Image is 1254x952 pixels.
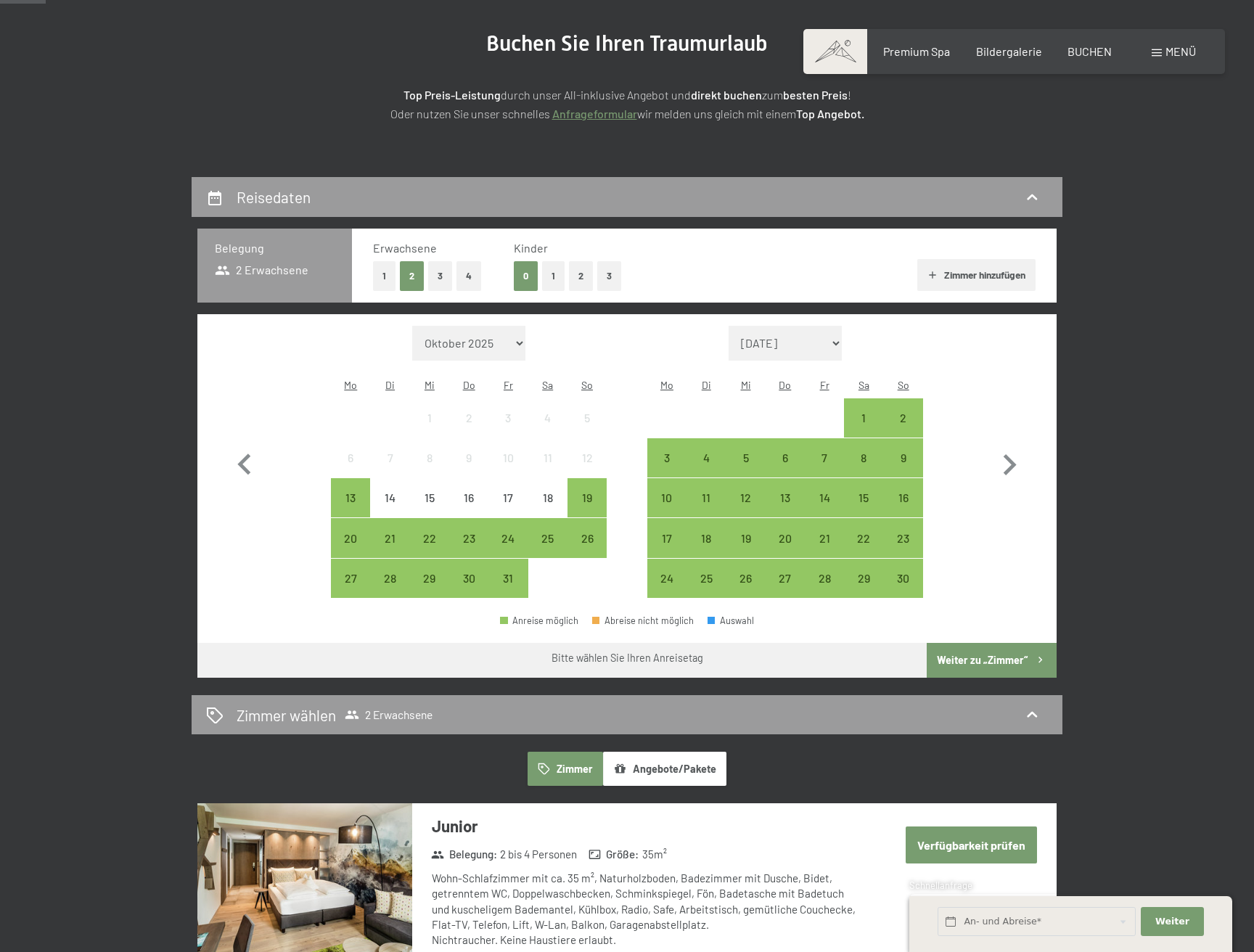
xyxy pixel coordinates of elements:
div: 17 [649,533,685,569]
div: 25 [688,573,724,609]
div: Sat Nov 22 2025 [844,518,883,557]
a: Bildergalerie [976,44,1042,58]
div: Anreise möglich [805,559,844,598]
div: 22 [411,533,448,569]
button: Angebote/Pakete [603,752,726,785]
div: Anreise nicht möglich [449,478,488,517]
div: Mon Nov 03 2025 [647,438,687,477]
div: Thu Nov 27 2025 [766,559,805,598]
div: Anreise möglich [766,438,805,477]
h2: Zimmer wählen [237,705,336,726]
div: 12 [569,452,605,488]
div: 3 [490,412,526,448]
div: Thu Oct 16 2025 [449,478,488,517]
abbr: Freitag [504,379,513,391]
div: Anreise möglich [410,559,449,598]
div: Anreise möglich [687,438,726,477]
h3: Belegung [215,240,335,256]
a: Premium Spa [883,44,950,58]
div: Tue Oct 14 2025 [370,478,409,517]
div: Anreise möglich [844,438,883,477]
span: BUCHEN [1067,44,1112,58]
div: 7 [806,452,843,488]
div: Anreise möglich [528,518,567,557]
abbr: Montag [344,379,357,391]
div: Sat Nov 15 2025 [844,478,883,517]
div: Fri Oct 10 2025 [488,438,528,477]
div: 24 [649,573,685,609]
div: Anreise nicht möglich [567,438,607,477]
div: Anreise möglich [331,518,370,557]
div: Anreise nicht möglich [488,398,528,438]
div: Mon Oct 27 2025 [331,559,370,598]
button: 3 [597,261,621,291]
span: 2 Erwachsene [215,262,308,278]
div: Anreise möglich [331,478,370,517]
div: Anreise möglich [844,559,883,598]
div: 23 [885,533,922,569]
div: 7 [372,452,408,488]
button: 4 [456,261,481,291]
div: Anreise möglich [370,518,409,557]
abbr: Mittwoch [425,379,435,391]
div: 31 [490,573,526,609]
abbr: Mittwoch [741,379,751,391]
div: Wohn-Schlafzimmer mit ca. 35 m², Naturholzboden, Badezimmer mit Dusche, Bidet, getrenntem WC, Dop... [432,871,864,948]
abbr: Dienstag [702,379,711,391]
div: Anreise möglich [488,559,528,598]
div: Anreise möglich [844,478,883,517]
button: Weiter [1141,907,1203,937]
div: 24 [490,533,526,569]
div: 13 [332,492,369,528]
div: 28 [372,573,408,609]
div: Thu Nov 13 2025 [766,478,805,517]
div: Anreise möglich [567,518,607,557]
div: Wed Nov 26 2025 [726,559,765,598]
div: Wed Oct 01 2025 [410,398,449,438]
a: Anfrageformular [552,107,637,120]
div: Anreise nicht möglich [528,438,567,477]
div: 21 [372,533,408,569]
div: 21 [806,533,843,569]
div: Sun Oct 19 2025 [567,478,607,517]
div: Mon Oct 20 2025 [331,518,370,557]
div: Anreise nicht möglich [370,438,409,477]
abbr: Sonntag [581,379,593,391]
div: 27 [332,573,369,609]
div: Anreise möglich [884,518,923,557]
div: Auswahl [708,616,754,625]
div: Anreise nicht möglich [410,398,449,438]
div: Thu Nov 20 2025 [766,518,805,557]
abbr: Donnerstag [779,379,791,391]
div: 11 [530,452,566,488]
div: 22 [845,533,882,569]
div: Sat Oct 11 2025 [528,438,567,477]
div: Sat Nov 08 2025 [844,438,883,477]
span: Menü [1165,44,1196,58]
button: 2 [400,261,424,291]
div: Fri Oct 17 2025 [488,478,528,517]
div: 29 [411,573,448,609]
div: Wed Nov 12 2025 [726,478,765,517]
div: Anreise möglich [370,559,409,598]
div: 30 [885,573,922,609]
div: Anreise möglich [567,478,607,517]
button: Weiter zu „Zimmer“ [927,643,1057,678]
div: 2 [885,412,922,448]
span: 2 bis 4 Personen [500,847,577,862]
div: Fri Nov 07 2025 [805,438,844,477]
abbr: Freitag [820,379,829,391]
div: Anreise möglich [410,518,449,557]
div: Anreise möglich [805,478,844,517]
h2: Reisedaten [237,188,311,206]
div: 18 [688,533,724,569]
div: Anreise möglich [488,518,528,557]
abbr: Donnerstag [463,379,475,391]
span: Weiter [1155,915,1189,928]
div: 17 [490,492,526,528]
strong: Top Preis-Leistung [403,88,501,102]
strong: Top Angebot. [796,107,864,120]
div: Sat Oct 04 2025 [528,398,567,438]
